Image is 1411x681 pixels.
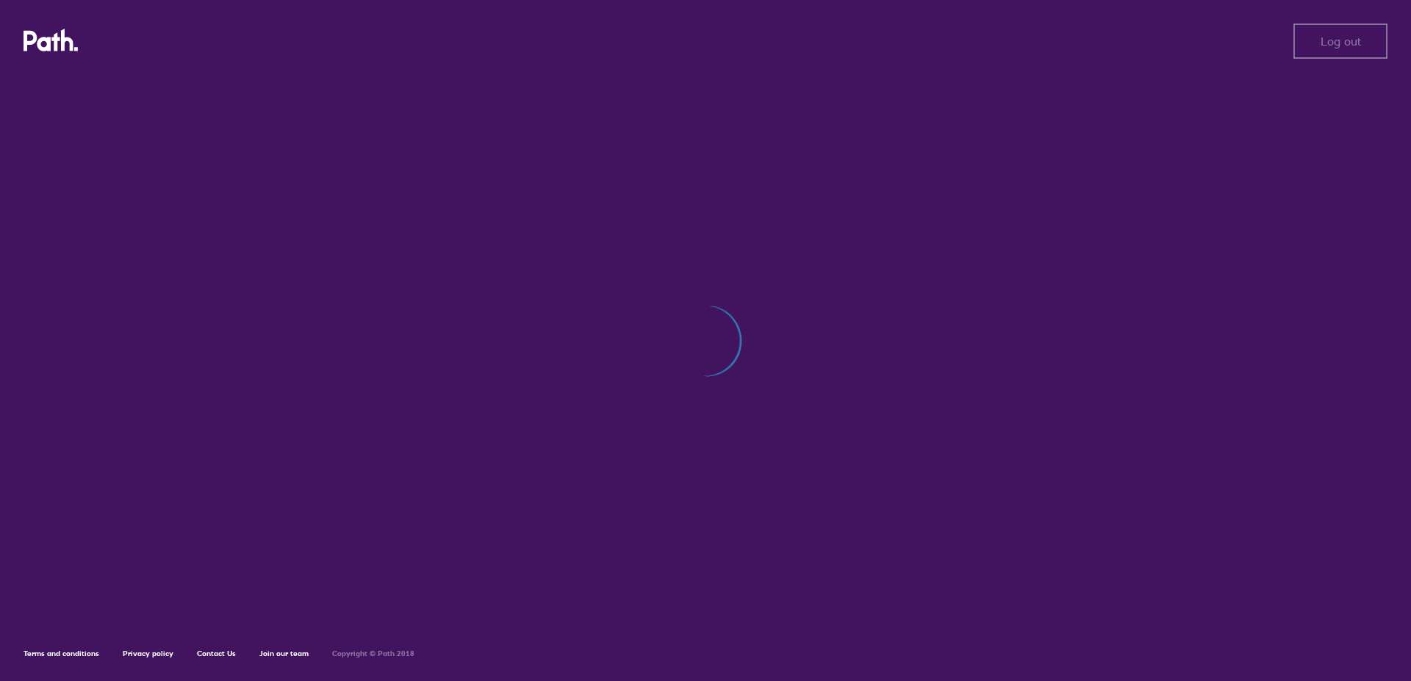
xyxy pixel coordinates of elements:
[24,649,99,658] a: Terms and conditions
[1293,24,1387,59] button: Log out
[1321,35,1361,48] span: Log out
[332,649,414,658] h6: Copyright © Path 2018
[197,649,236,658] a: Contact Us
[123,649,173,658] a: Privacy policy
[259,649,309,658] a: Join our team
